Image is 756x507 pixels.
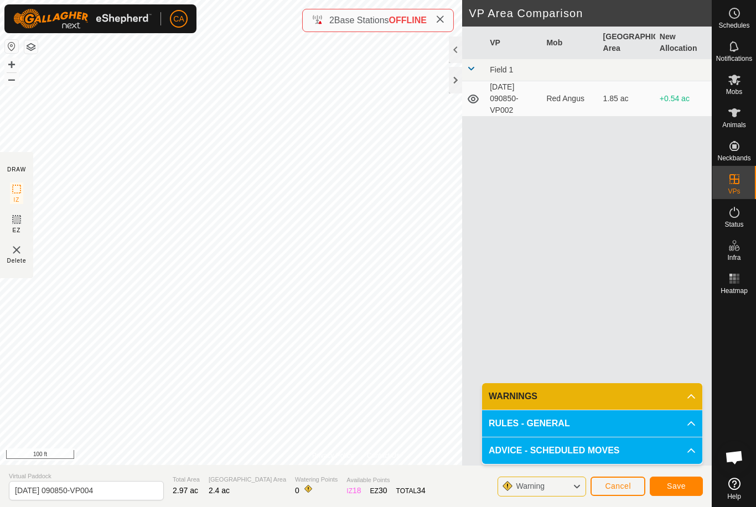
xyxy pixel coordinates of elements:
span: Infra [727,254,741,261]
span: Schedules [718,22,749,29]
span: Save [667,482,686,490]
span: Neckbands [717,155,750,161]
span: 30 [379,486,387,495]
span: Virtual Paddock [9,472,164,481]
button: – [5,72,18,86]
div: EZ [370,485,387,496]
th: [GEOGRAPHIC_DATA] Area [599,27,655,59]
button: Save [650,477,703,496]
div: Open chat [718,441,751,474]
td: 1.85 ac [599,81,655,117]
div: Red Angus [546,93,594,104]
td: [DATE] 090850-VP002 [485,81,542,117]
h2: VP Area Comparison [469,7,712,20]
span: CA [173,13,184,25]
span: 18 [353,486,361,495]
img: VP [10,243,23,257]
span: Help [727,493,741,500]
p-accordion-header: RULES - GENERAL [482,410,702,437]
th: New Allocation [655,27,712,59]
div: DRAW [7,165,26,174]
span: Animals [722,122,746,128]
span: Base Stations [334,15,389,25]
span: RULES - GENERAL [489,417,570,430]
button: Cancel [591,477,645,496]
span: Cancel [605,482,631,490]
span: ADVICE - SCHEDULED MOVES [489,444,619,457]
button: Map Layers [24,40,38,54]
span: 2.97 ac [173,486,198,495]
span: 34 [417,486,426,495]
th: VP [485,27,542,59]
a: Privacy Policy [312,451,354,461]
span: Total Area [173,475,200,484]
div: TOTAL [396,485,426,496]
th: Mob [542,27,598,59]
span: Warning [516,482,545,490]
td: +0.54 ac [655,81,712,117]
span: 0 [295,486,299,495]
span: VPs [728,188,740,195]
p-accordion-header: ADVICE - SCHEDULED MOVES [482,437,702,464]
span: [GEOGRAPHIC_DATA] Area [209,475,286,484]
a: Help [712,473,756,504]
div: IZ [346,485,361,496]
span: Status [724,221,743,228]
span: EZ [13,226,21,234]
button: + [5,58,18,71]
span: OFFLINE [389,15,427,25]
span: Field 1 [490,65,513,74]
span: Notifications [716,55,752,62]
span: WARNINGS [489,390,537,403]
button: Reset Map [5,40,18,53]
span: IZ [14,196,20,204]
p-accordion-header: WARNINGS [482,383,702,410]
span: Heatmap [721,288,748,294]
span: Available Points [346,475,425,485]
span: 2.4 ac [209,486,230,495]
span: Watering Points [295,475,338,484]
span: 2 [329,15,334,25]
span: Mobs [726,88,742,95]
a: Contact Us [367,451,400,461]
img: Gallagher Logo [13,9,152,29]
span: Delete [7,257,27,265]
